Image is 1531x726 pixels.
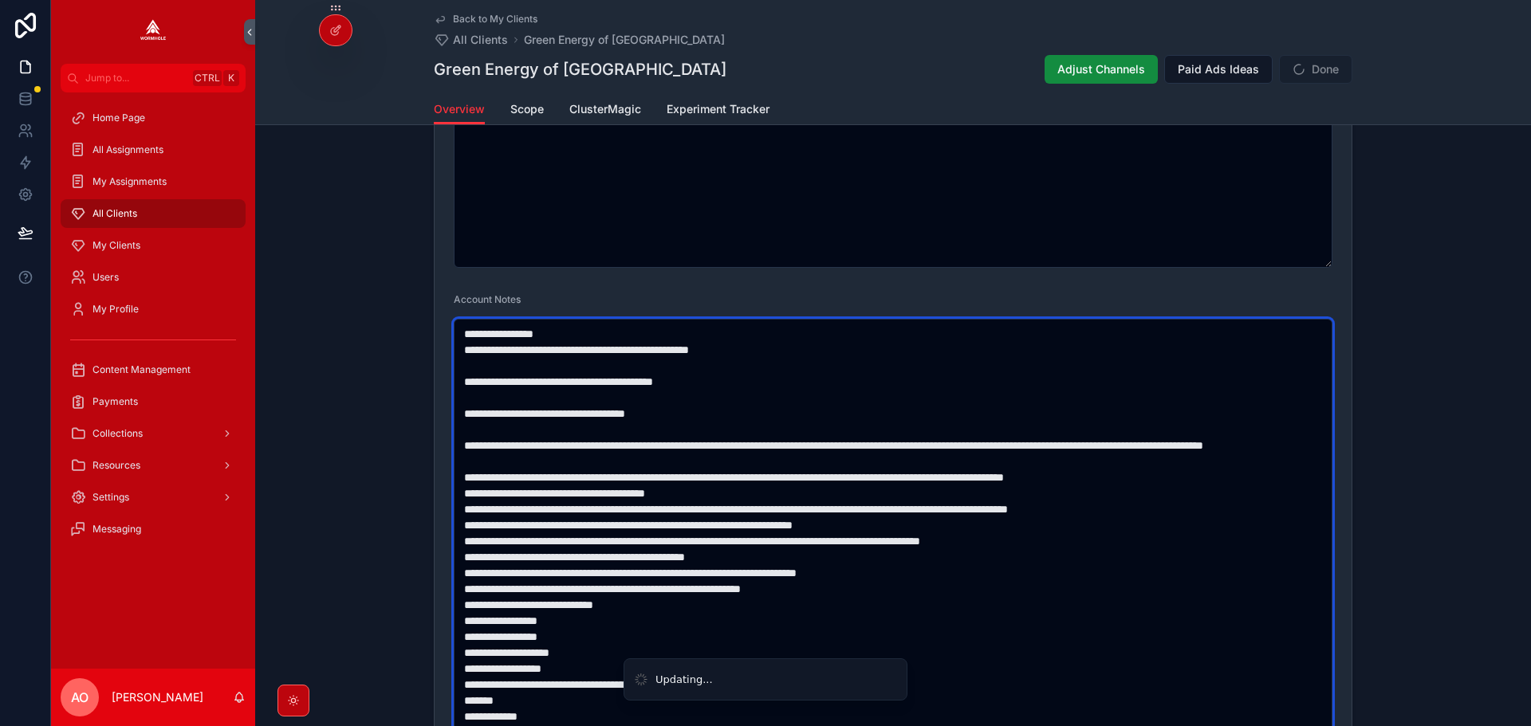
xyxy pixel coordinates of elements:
span: Account Notes [454,293,521,305]
a: My Clients [61,231,246,260]
p: [PERSON_NAME] [112,689,203,705]
a: Messaging [61,515,246,544]
span: Content Management [92,363,191,376]
a: Payments [61,387,246,416]
span: All Clients [92,207,137,220]
a: Green Energy of [GEOGRAPHIC_DATA] [524,32,725,48]
span: Paid Ads Ideas [1178,61,1259,77]
div: Updating... [655,672,713,688]
a: Collections [61,419,246,448]
a: My Assignments [61,167,246,196]
a: Content Management [61,355,246,384]
span: Adjust Channels [1057,61,1145,77]
span: All Assignments [92,143,163,156]
span: All Clients [453,32,508,48]
span: Payments [92,395,138,408]
button: Adjust Channels [1045,55,1158,84]
span: Back to My Clients [453,13,537,26]
span: Users [92,271,119,284]
span: Overview [434,101,485,117]
span: ClusterMagic [569,101,641,117]
h1: Green Energy of [GEOGRAPHIC_DATA] [434,58,726,80]
span: K [225,72,238,84]
span: My Assignments [92,175,167,188]
a: Scope [510,95,544,127]
span: My Clients [92,239,140,252]
a: All Clients [434,32,508,48]
span: Messaging [92,523,141,536]
a: Overview [434,95,485,125]
a: ClusterMagic [569,95,641,127]
span: Scope [510,101,544,117]
span: Resources [92,459,140,472]
a: Users [61,263,246,292]
div: scrollable content [51,92,255,564]
a: All Assignments [61,135,246,164]
span: Collections [92,427,143,440]
span: Home Page [92,112,145,124]
img: App logo [140,19,166,45]
span: Settings [92,491,129,504]
span: Experiment Tracker [667,101,769,117]
button: Jump to...CtrlK [61,64,246,92]
a: Home Page [61,104,246,132]
span: AO [71,688,89,707]
a: Settings [61,483,246,512]
a: Experiment Tracker [667,95,769,127]
span: Jump to... [85,72,187,84]
a: Resources [61,451,246,480]
a: All Clients [61,199,246,228]
a: Back to My Clients [434,13,537,26]
a: My Profile [61,295,246,324]
button: Paid Ads Ideas [1164,55,1273,84]
span: My Profile [92,303,139,316]
span: Ctrl [193,70,222,86]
